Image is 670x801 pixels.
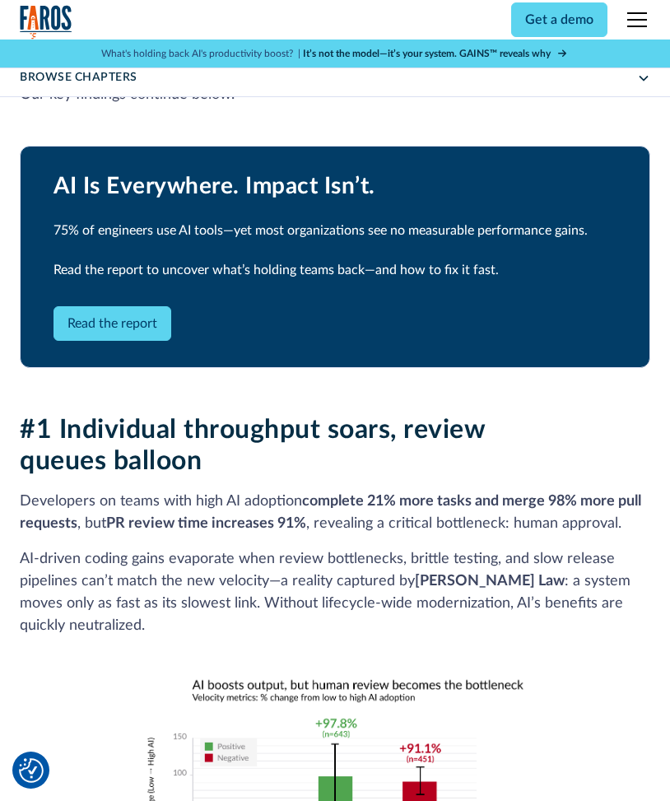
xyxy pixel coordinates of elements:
[20,548,649,637] p: AI‑driven coding gains evaporate when review bottlenecks, brittle testing, and slow release pipel...
[20,491,649,535] p: Developers on teams with high AI adoption , but , revealing a critical bottleneck: human approval.
[20,5,72,39] img: Logo of the analytics and reporting company Faros.
[19,758,44,783] img: Revisit consent button
[511,2,607,37] a: Get a demo
[101,46,300,61] p: What's holding back AI's productivity boost? |
[54,221,616,280] div: 75% of engineers use AI tools—yet most organizations see no measurable performance gains. Read th...
[20,414,649,477] h2: #1 Individual throughput soars, review queues balloon
[303,49,551,58] strong: It’s not the model—it’s your system. GAINS™ reveals why
[415,574,565,589] strong: [PERSON_NAME] Law
[20,69,137,86] div: Browse Chapters
[54,173,616,201] div: AI Is Everywhere. Impact Isn’t.
[20,494,641,531] strong: complete 21% more tasks and merge 98% more pull requests
[20,5,72,39] a: home
[19,758,44,783] button: Cookie Settings
[303,46,569,61] a: It’s not the model—it’s your system. GAINS™ reveals why
[106,516,306,531] strong: PR review time increases 91%
[54,306,171,341] a: Read the report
